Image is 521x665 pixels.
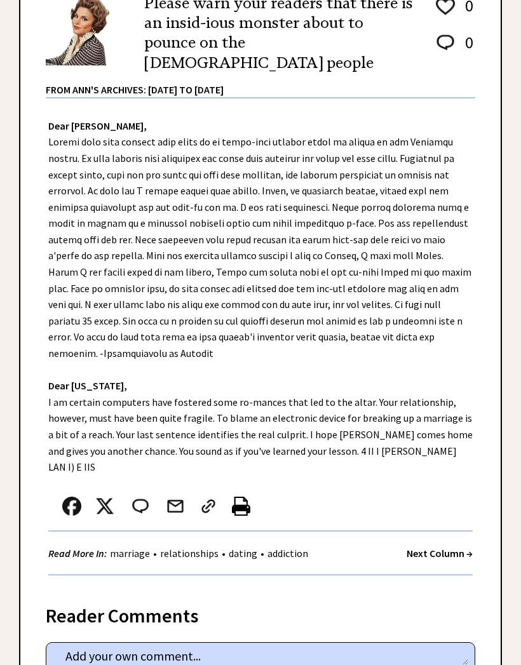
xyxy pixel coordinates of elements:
a: addiction [264,547,311,560]
div: • • • [48,546,311,561]
img: printer%20icon.png [232,497,250,516]
td: 0 [459,32,474,65]
a: relationships [157,547,222,560]
img: link_02.png [199,497,218,516]
strong: Read More In: [48,547,107,560]
strong: Dear [US_STATE], [48,379,127,392]
img: facebook.png [62,497,81,516]
div: Loremi dolo sita consect adip elits do ei tempo-inci utlabor etdol ma aliqua en adm Veniamqu nost... [20,98,501,588]
a: Next Column → [407,547,473,560]
img: message_round%202.png [434,32,457,53]
div: Reader Comments [46,602,475,622]
img: message_round%202.png [130,497,151,516]
a: dating [226,547,260,560]
img: x_small.png [95,497,114,516]
div: From Ann's Archives: [DATE] to [DATE] [46,73,475,97]
img: mail.png [166,497,185,516]
strong: Dear [PERSON_NAME], [48,119,147,132]
a: marriage [107,547,153,560]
